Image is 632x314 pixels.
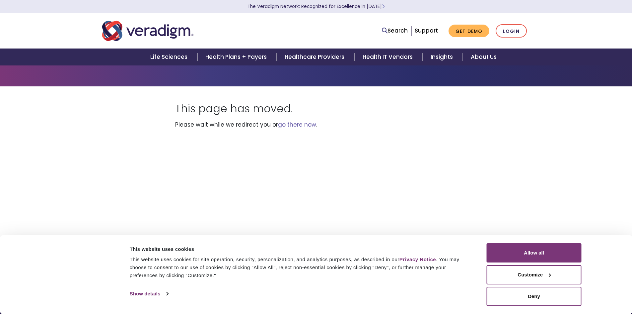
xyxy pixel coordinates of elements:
[487,265,582,284] button: Customize
[423,49,463,65] a: Insights
[382,3,385,10] span: Learn More
[463,49,505,65] a: About Us
[197,49,277,65] a: Health Plans + Payers
[247,3,385,10] a: The Veradigm Network: Recognized for Excellence in [DATE]Learn More
[278,121,316,129] a: go there now
[355,49,423,65] a: Health IT Vendors
[102,20,193,42] img: Veradigm logo
[496,24,527,38] a: Login
[130,289,168,299] a: Show details
[382,26,408,35] a: Search
[415,27,438,35] a: Support
[487,243,582,262] button: Allow all
[142,49,197,65] a: Life Sciences
[130,256,472,279] div: This website uses cookies for site operation, security, personalization, and analytics purposes, ...
[175,120,457,129] p: Please wait while we redirect you or .
[449,25,489,38] a: Get Demo
[399,257,436,262] a: Privacy Notice
[487,287,582,306] button: Deny
[130,245,472,253] div: This website uses cookies
[277,49,354,65] a: Healthcare Providers
[175,102,457,115] h1: This page has moved.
